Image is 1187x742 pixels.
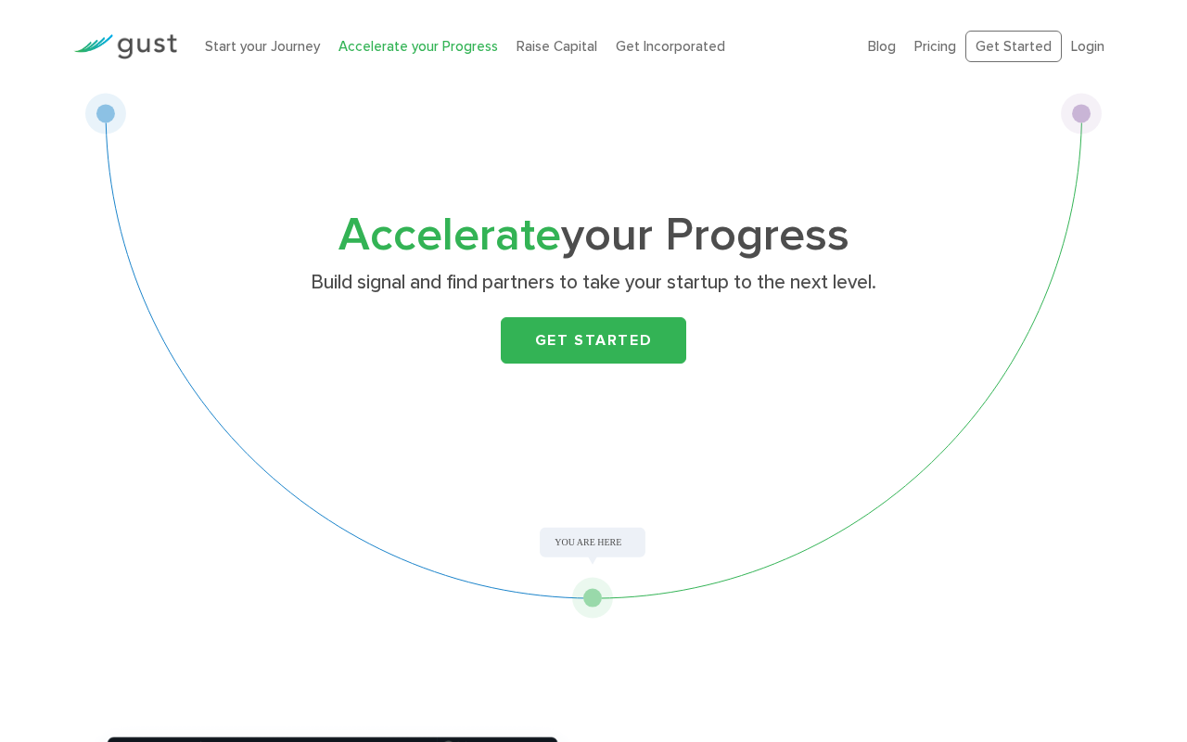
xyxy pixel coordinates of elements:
a: Get Incorporated [616,38,725,55]
h1: your Progress [227,214,960,257]
a: Start your Journey [205,38,320,55]
a: Get Started [965,31,1062,63]
a: Accelerate your Progress [338,38,498,55]
a: Get Started [501,317,686,364]
p: Build signal and find partners to take your startup to the next level. [235,270,953,296]
span: Accelerate [338,208,561,262]
img: Gust Logo [73,34,177,59]
a: Pricing [914,38,956,55]
a: Login [1071,38,1104,55]
a: Raise Capital [517,38,597,55]
a: Blog [868,38,896,55]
